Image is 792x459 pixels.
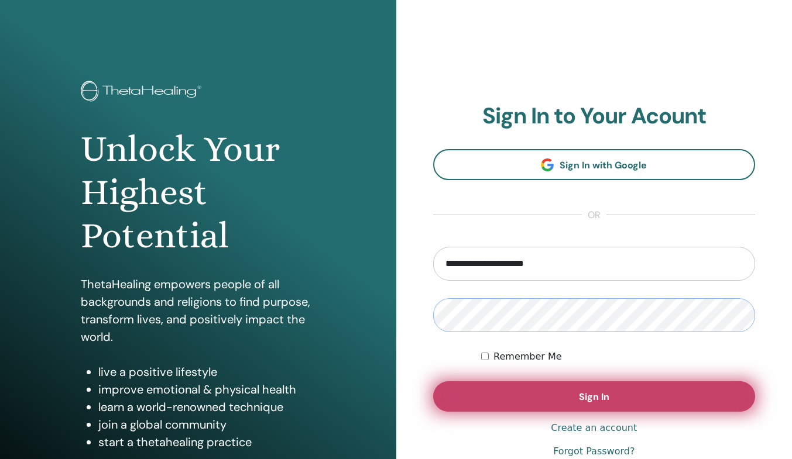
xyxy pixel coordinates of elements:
a: Forgot Password? [553,444,635,458]
span: Sign In with Google [560,159,647,171]
li: join a global community [98,416,316,433]
h2: Sign In to Your Acount [433,103,756,130]
a: Create an account [551,421,637,435]
div: Keep me authenticated indefinitely or until I manually logout [481,350,755,364]
button: Sign In [433,381,756,412]
h1: Unlock Your Highest Potential [81,127,316,258]
span: or [582,208,606,222]
a: Sign In with Google [433,149,756,180]
li: learn a world-renowned technique [98,398,316,416]
label: Remember Me [493,350,562,364]
span: Sign In [579,391,609,403]
li: improve emotional & physical health [98,381,316,398]
li: live a positive lifestyle [98,363,316,381]
li: start a thetahealing practice [98,433,316,451]
p: ThetaHealing empowers people of all backgrounds and religions to find purpose, transform lives, a... [81,275,316,346]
